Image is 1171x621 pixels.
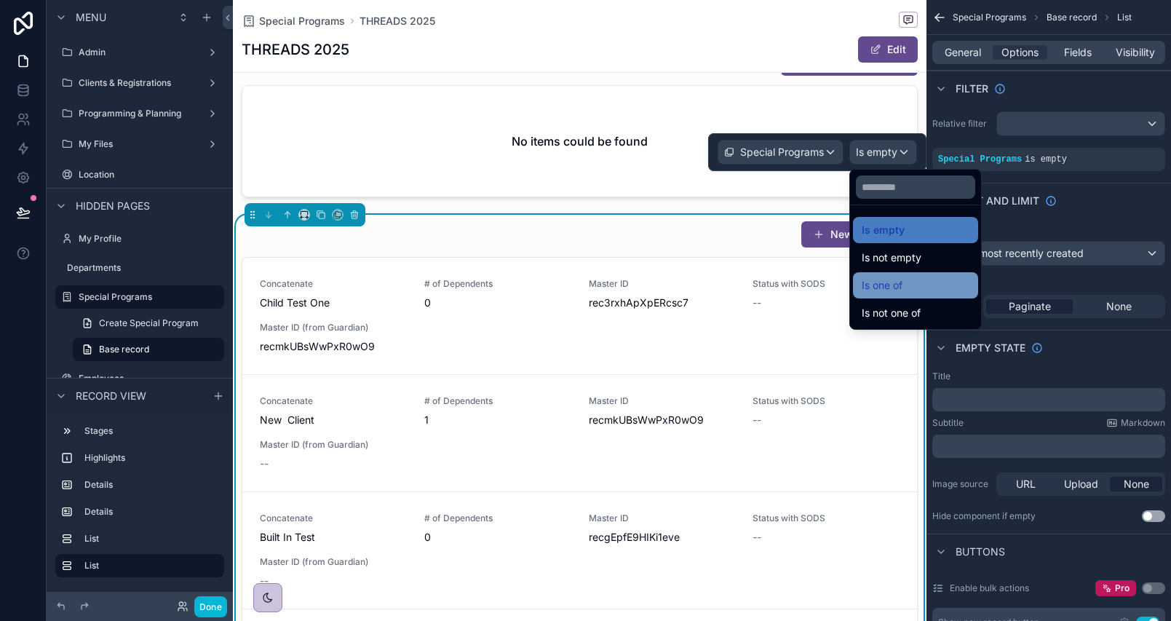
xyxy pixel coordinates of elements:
a: Programming & Planning [55,102,224,125]
span: Hidden pages [76,199,150,213]
label: List [84,533,218,545]
a: My Profile [55,227,224,250]
label: Stages [84,425,218,437]
span: recgEpfE9HIKi1eve [589,530,736,545]
a: Clients & Registrations [55,71,224,95]
span: Sort And Limit [956,194,1039,208]
label: Admin [79,47,201,58]
span: Status with SODS [753,278,900,290]
span: # of Dependents [424,278,571,290]
label: Details [84,506,218,518]
span: Create Special Program [99,317,199,329]
label: My Profile [79,233,221,245]
span: Is not one of [862,304,921,322]
span: Paginate [1009,299,1051,314]
label: Enable bulk actions [950,582,1029,594]
span: -- [753,296,761,310]
a: Departments [55,256,224,280]
label: Departments [67,262,221,274]
label: Clients & Registrations [79,77,201,89]
span: Master ID (from Guardian) [260,556,407,568]
span: Options [1001,45,1039,60]
label: List [84,560,213,571]
a: ConcatenateNew Client# of Dependents1Master IDrecmkUBsWwPxR0wO9Status with SODS--Master ID (from ... [242,374,917,491]
label: Employees [79,373,221,384]
a: Special Programs [55,285,224,309]
span: List [1117,12,1132,23]
label: Special Programs [79,291,215,303]
a: THREADS 2025 [360,14,435,28]
button: Default: most recently created [932,241,1165,266]
span: -- [753,530,761,545]
span: Concatenate [260,395,407,407]
span: Concatenate [260,513,407,524]
span: Visibility [1116,45,1155,60]
span: Master ID [589,513,736,524]
span: Master ID [589,278,736,290]
span: # of Dependents [424,395,571,407]
span: Filter [956,82,988,96]
span: Fields [1064,45,1092,60]
label: Location [79,169,221,181]
span: # of Dependents [424,513,571,524]
span: Special Programs [953,12,1026,23]
span: URL [1016,477,1036,491]
span: Base record [1047,12,1097,23]
label: Programming & Planning [79,108,201,119]
span: 0 [424,296,571,310]
a: Special Programs [242,14,345,28]
span: -- [753,413,761,427]
span: rec3rxhApXpERcsc7 [589,296,736,310]
span: Master ID (from Guardian) [260,439,407,451]
a: New All Clients [801,221,918,248]
span: Markdown [1121,417,1165,429]
span: None [1106,299,1132,314]
span: Is empty [862,221,905,239]
button: Edit [858,36,918,63]
span: Is one of [862,277,902,294]
span: recmkUBsWwPxR0wO9 [589,413,736,427]
span: Special Programs [259,14,345,28]
span: is empty [1025,154,1067,165]
a: ConcatenateChild Test One# of Dependents0Master IDrec3rxhApXpERcsc7Status with SODS--Master ID (f... [242,258,917,374]
a: Admin [55,41,224,64]
span: Base record [99,344,149,355]
span: Pro [1115,582,1130,594]
label: Highlights [84,452,218,464]
span: Menu [76,10,106,25]
span: Upload [1064,477,1098,491]
span: New Client [260,413,407,427]
span: recmkUBsWwPxR0wO9 [260,339,407,354]
a: Location [55,163,224,186]
span: Master ID (from Guardian) [260,322,407,333]
span: -- [260,574,269,588]
a: Base record [73,338,224,361]
a: My Files [55,132,224,156]
div: scrollable content [932,435,1165,458]
span: Master ID [589,395,736,407]
label: Details [84,479,218,491]
label: Title [932,371,950,382]
label: Relative filter [932,118,991,130]
span: Empty state [956,341,1025,355]
span: Special Programs [938,154,1022,165]
span: 0 [424,530,571,545]
span: Concatenate [260,278,407,290]
span: 1 [424,413,571,427]
label: My Files [79,138,201,150]
a: ConcatenateBuilt In Test# of Dependents0Master IDrecgEpfE9HIKi1eveStatus with SODS--Master ID (fr... [242,491,917,609]
span: Default: most recently created [939,247,1084,259]
label: Subtitle [932,417,964,429]
a: Markdown [1106,417,1165,429]
span: Status with SODS [753,513,900,524]
span: General [945,45,981,60]
div: Hide component if empty [932,510,1036,522]
span: Is not empty [862,249,921,266]
span: None [1124,477,1149,491]
span: Status with SODS [753,395,900,407]
span: Built In Test [260,530,407,545]
div: scrollable content [47,413,233,592]
div: scrollable content [932,388,1165,411]
label: Image source [932,478,991,490]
